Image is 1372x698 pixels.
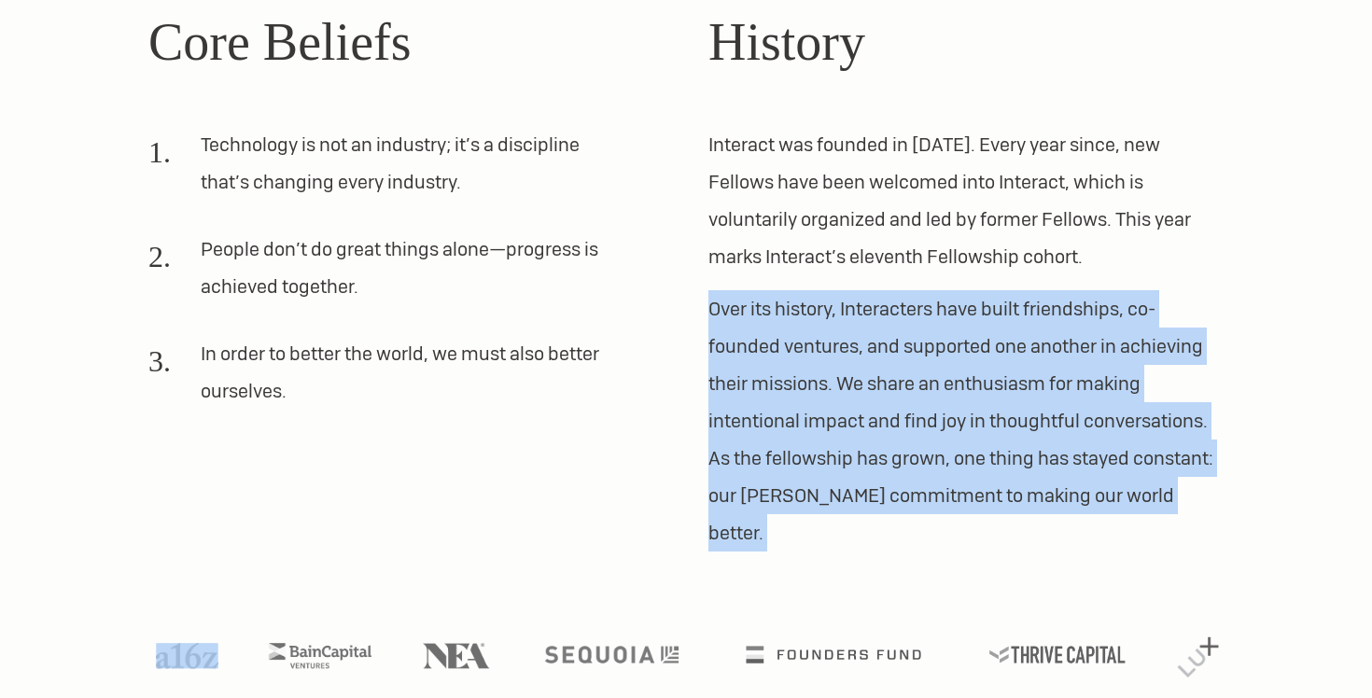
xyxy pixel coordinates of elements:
li: Technology is not an industry; it’s a discipline that’s changing every industry. [148,126,619,216]
li: People don’t do great things alone—progress is achieved together. [148,230,619,320]
h2: Core Beliefs [148,3,664,81]
img: Bain Capital Ventures logo [269,643,371,668]
li: In order to better the world, we must also better ourselves. [148,335,619,425]
img: NEA logo [423,643,490,668]
p: Interact was founded in [DATE]. Every year since, new Fellows have been welcomed into Interact, w... [708,126,1224,275]
img: Thrive Capital logo [989,646,1126,663]
p: Over its history, Interacters have built friendships, co-founded ventures, and supported one anot... [708,290,1224,551]
img: Lux Capital logo [1177,637,1218,677]
img: Sequoia logo [544,646,678,663]
img: Founders Fund logo [747,646,921,663]
img: A16Z logo [156,643,217,668]
h2: History [708,3,1224,81]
